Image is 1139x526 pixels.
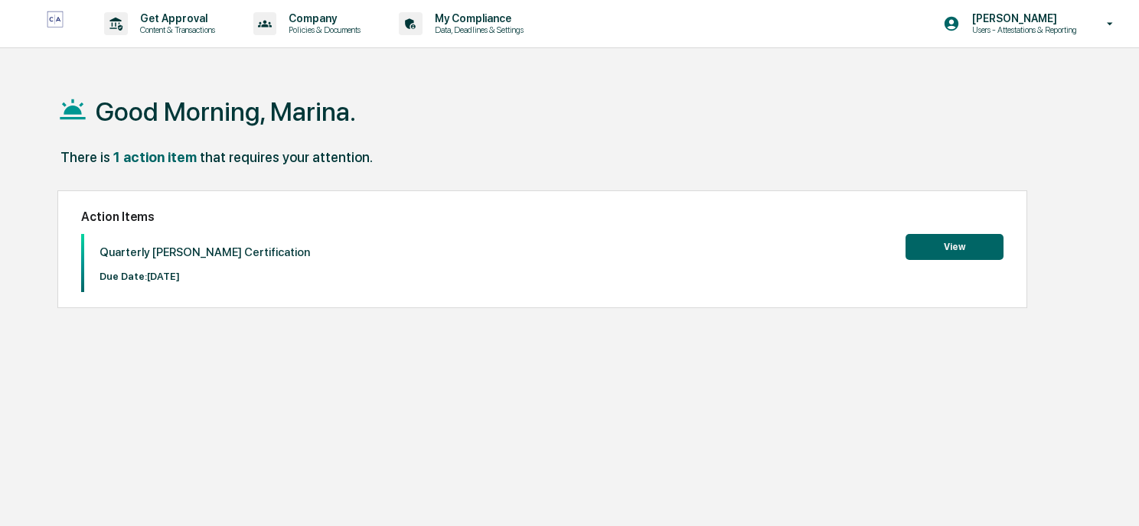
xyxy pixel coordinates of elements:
p: Get Approval [128,12,223,24]
p: [PERSON_NAME] [960,12,1085,24]
a: View [906,239,1004,253]
p: Data, Deadlines & Settings [423,24,531,35]
p: Content & Transactions [128,24,223,35]
div: There is [60,149,110,165]
h1: Good Morning, Marina. [96,96,356,127]
p: My Compliance [423,12,531,24]
p: Company [276,12,368,24]
p: Policies & Documents [276,24,368,35]
h2: Action Items [81,209,1004,224]
p: Quarterly [PERSON_NAME] Certification [100,245,310,259]
img: logo [37,11,73,36]
button: View [906,234,1004,260]
div: that requires your attention. [200,149,373,165]
p: Users - Attestations & Reporting [960,24,1085,35]
div: 1 action item [113,149,197,165]
p: Due Date: [DATE] [100,271,310,282]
